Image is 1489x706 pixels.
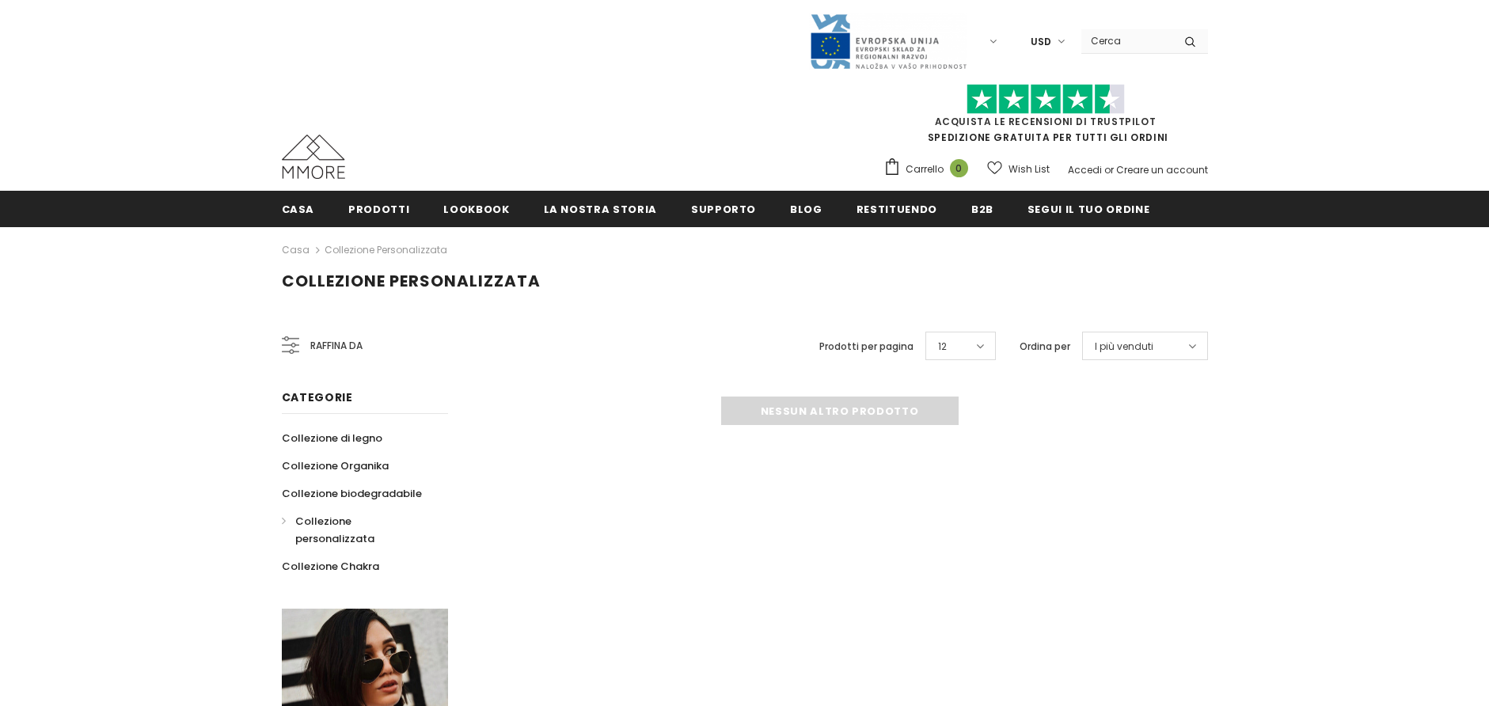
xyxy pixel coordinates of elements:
span: Collezione personalizzata [295,514,374,546]
a: supporto [691,191,756,226]
span: Lookbook [443,202,509,217]
a: Segui il tuo ordine [1027,191,1149,226]
a: Acquista le recensioni di TrustPilot [935,115,1157,128]
a: Wish List [987,155,1050,183]
span: Blog [790,202,822,217]
label: Ordina per [1020,339,1070,355]
span: Prodotti [348,202,409,217]
a: Collezione Chakra [282,552,379,580]
a: Casa [282,191,315,226]
label: Prodotti per pagina [819,339,914,355]
a: Javni Razpis [809,34,967,47]
a: Collezione personalizzata [325,243,447,256]
span: USD [1031,34,1051,50]
a: Blog [790,191,822,226]
span: Casa [282,202,315,217]
span: Categorie [282,389,353,405]
a: Creare un account [1116,163,1208,176]
span: 12 [938,339,947,355]
span: I più venduti [1095,339,1153,355]
a: Lookbook [443,191,509,226]
span: B2B [971,202,993,217]
img: Javni Razpis [809,13,967,70]
a: Collezione di legno [282,424,382,452]
a: Restituendo [857,191,937,226]
a: La nostra storia [544,191,657,226]
a: B2B [971,191,993,226]
span: Collezione personalizzata [282,270,541,292]
span: Restituendo [857,202,937,217]
span: Carrello [906,161,944,177]
span: Collezione di legno [282,431,382,446]
span: or [1104,163,1114,176]
a: Accedi [1068,163,1102,176]
span: Collezione biodegradabile [282,486,422,501]
img: Fidati di Pilot Stars [967,84,1125,115]
span: Wish List [1008,161,1050,177]
a: Collezione personalizzata [282,507,431,552]
a: Casa [282,241,310,260]
span: supporto [691,202,756,217]
span: SPEDIZIONE GRATUITA PER TUTTI GLI ORDINI [883,91,1208,144]
a: Carrello 0 [883,158,976,181]
span: Segui il tuo ordine [1027,202,1149,217]
span: Collezione Chakra [282,559,379,574]
span: 0 [950,159,968,177]
a: Collezione Organika [282,452,389,480]
a: Collezione biodegradabile [282,480,422,507]
span: La nostra storia [544,202,657,217]
span: Collezione Organika [282,458,389,473]
span: Raffina da [310,337,363,355]
img: Casi MMORE [282,135,345,179]
input: Search Site [1081,29,1172,52]
a: Prodotti [348,191,409,226]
